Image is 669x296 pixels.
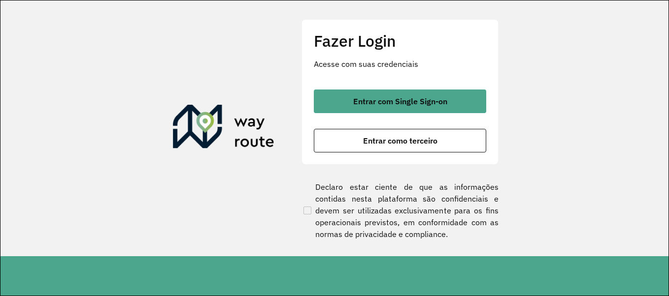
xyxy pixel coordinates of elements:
h2: Fazer Login [314,31,486,50]
span: Entrar com Single Sign-on [353,97,447,105]
img: Roteirizador AmbevTech [173,105,274,152]
p: Acesse com suas credenciais [314,58,486,70]
button: button [314,89,486,113]
span: Entrar como terceiro [363,137,437,145]
button: button [314,129,486,152]
label: Declaro estar ciente de que as informações contidas nesta plataforma são confidenciais e devem se... [301,181,499,240]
